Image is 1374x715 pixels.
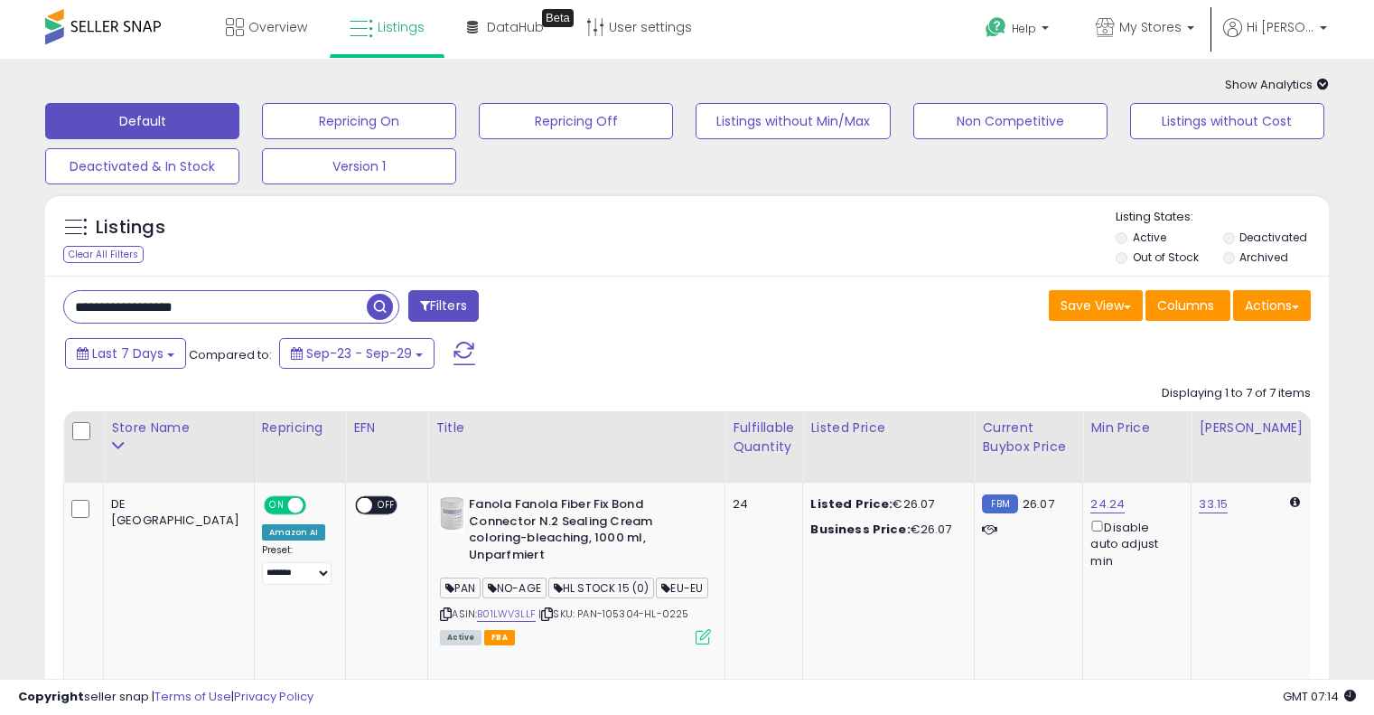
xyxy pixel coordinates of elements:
div: EFN [353,419,420,437]
span: My Stores [1119,18,1182,36]
span: HL STOCK 15 (0) [548,578,654,598]
div: ASIN: [440,496,711,643]
b: Business Price: [810,521,910,538]
div: Clear All Filters [63,246,144,263]
div: Disable auto adjust min [1090,517,1177,569]
span: Show Analytics [1225,76,1329,93]
span: Compared to: [189,346,272,363]
div: Tooltip anchor [542,9,574,27]
span: Columns [1157,296,1214,315]
div: Title [435,419,717,437]
span: Last 7 Days [92,344,164,362]
button: Default [45,103,239,139]
span: OFF [303,498,332,513]
button: Last 7 Days [65,338,186,369]
button: Columns [1145,290,1230,321]
strong: Copyright [18,688,84,705]
p: Listing States: [1116,209,1329,226]
i: Get Help [985,16,1007,39]
a: 24.24 [1090,495,1125,513]
div: Repricing [262,419,339,437]
div: Displaying 1 to 7 of 7 items [1162,385,1311,402]
h5: Listings [96,215,165,240]
button: Listings without Cost [1130,103,1324,139]
label: Deactivated [1239,230,1307,245]
button: Version 1 [262,148,456,184]
div: seller snap | | [18,689,313,706]
a: Privacy Policy [234,688,313,705]
span: OFF [372,498,401,513]
span: Hi [PERSON_NAME] [1247,18,1314,36]
small: FBM [982,494,1017,513]
span: Sep-23 - Sep-29 [306,344,412,362]
span: | SKU: PAN-105304-HL-0225 [538,607,688,621]
div: €26.07 [810,496,960,513]
img: 31TkQaxvqcL._SL40_.jpg [440,496,464,532]
div: Preset: [262,544,332,585]
div: Store Name [111,419,247,437]
div: Current Buybox Price [982,419,1075,456]
div: Listed Price [810,419,967,437]
span: 2025-10-8 07:14 GMT [1283,688,1356,705]
button: Filters [408,290,479,322]
button: Listings without Min/Max [696,103,890,139]
div: 24 [733,496,789,513]
span: All listings currently available for purchase on Amazon [440,630,481,645]
button: Actions [1233,290,1311,321]
span: FBA [484,630,515,645]
a: Help [971,3,1067,59]
a: B01LWV3LLF [477,607,536,622]
span: Help [1012,21,1036,36]
a: 33.15 [1199,495,1228,513]
button: Repricing On [262,103,456,139]
b: Fanola Fanola Fiber Fix Bond Connector N.2 Sealing Cream coloring-bleaching, 1000 ml, Unparfmiert [469,496,688,568]
label: Archived [1239,249,1288,265]
button: Sep-23 - Sep-29 [279,338,435,369]
div: Amazon AI [262,524,325,541]
button: Non Competitive [913,103,1108,139]
div: [PERSON_NAME] [1199,419,1306,437]
button: Save View [1049,290,1143,321]
button: Deactivated & In Stock [45,148,239,184]
label: Active [1133,230,1166,245]
span: ON [266,498,288,513]
span: NO-AGE [482,578,547,598]
div: Min Price [1090,419,1183,437]
b: Listed Price: [810,495,893,513]
span: 26.07 [1023,495,1054,513]
span: Overview [248,18,307,36]
span: EU-EU [656,578,708,598]
div: €26.07 [810,522,960,538]
a: Terms of Use [154,688,231,705]
div: Fulfillable Quantity [733,419,795,456]
label: Out of Stock [1133,249,1199,265]
span: DataHub [487,18,544,36]
a: Hi [PERSON_NAME] [1223,18,1327,59]
div: DE [GEOGRAPHIC_DATA] [111,496,240,529]
span: PAN [440,578,481,598]
span: Listings [378,18,425,36]
button: Repricing Off [479,103,673,139]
